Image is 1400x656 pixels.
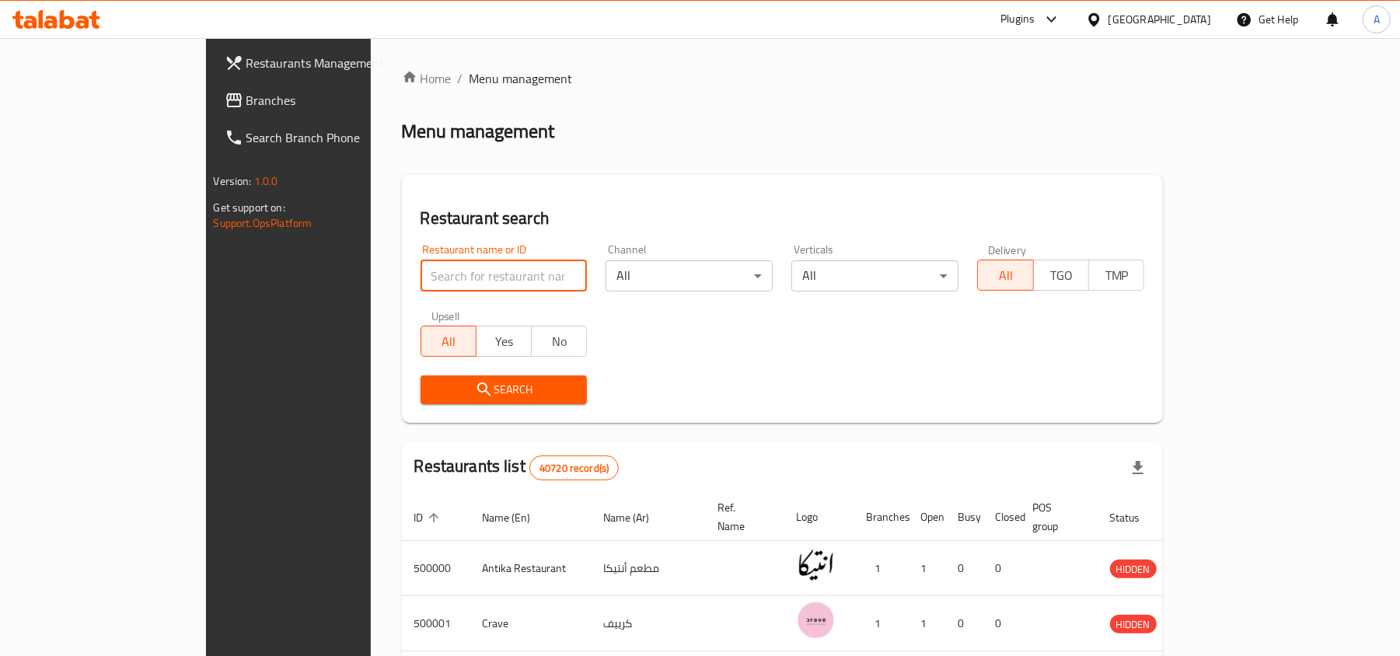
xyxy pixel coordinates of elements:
div: All [791,260,958,291]
span: Version: [214,171,252,191]
span: HIDDEN [1110,560,1157,578]
input: Search for restaurant name or ID.. [421,260,588,291]
a: Support.OpsPlatform [214,213,312,233]
th: Closed [983,494,1021,541]
th: Logo [784,494,854,541]
span: Name (En) [483,508,551,527]
button: TGO [1033,260,1089,291]
nav: breadcrumb [402,69,1164,88]
img: Crave [797,601,836,640]
a: Branches [212,82,440,119]
td: 1 [909,541,946,596]
span: Search Branch Phone [246,128,428,147]
span: TMP [1095,264,1138,287]
li: / [458,69,463,88]
span: Ref. Name [718,498,766,536]
td: Crave [470,596,592,651]
label: Upsell [431,310,460,321]
h2: Menu management [402,119,555,144]
div: [GEOGRAPHIC_DATA] [1108,11,1211,28]
td: كرييف [592,596,706,651]
div: HIDDEN [1110,560,1157,578]
span: All [984,264,1027,287]
span: Yes [483,330,525,353]
td: 0 [983,596,1021,651]
span: HIDDEN [1110,616,1157,633]
span: Name (Ar) [604,508,670,527]
span: Get support on: [214,197,285,218]
span: POS group [1033,498,1079,536]
span: 40720 record(s) [530,461,618,476]
span: TGO [1040,264,1083,287]
td: 1 [909,596,946,651]
td: 1 [854,596,909,651]
td: 0 [946,596,983,651]
div: All [606,260,773,291]
div: Plugins [1000,10,1035,29]
img: Antika Restaurant [797,546,836,584]
span: 1.0.0 [254,171,278,191]
div: Export file [1119,449,1157,487]
th: Open [909,494,946,541]
label: Delivery [988,244,1027,255]
span: Menu management [470,69,573,88]
td: مطعم أنتيكا [592,541,706,596]
th: Branches [854,494,909,541]
button: No [531,326,587,357]
th: Busy [946,494,983,541]
td: 0 [983,541,1021,596]
button: TMP [1088,260,1144,291]
button: Search [421,375,588,404]
td: Antika Restaurant [470,541,592,596]
td: 1 [854,541,909,596]
span: Restaurants Management [246,54,428,72]
span: Search [433,380,575,400]
span: A [1374,11,1380,28]
a: Search Branch Phone [212,119,440,156]
h2: Restaurant search [421,207,1145,230]
td: 0 [946,541,983,596]
div: Total records count [529,455,619,480]
span: Status [1110,508,1161,527]
button: All [977,260,1033,291]
span: Branches [246,91,428,110]
button: All [421,326,477,357]
h2: Restaurants list [414,455,620,480]
div: HIDDEN [1110,615,1157,633]
span: All [428,330,470,353]
span: No [538,330,581,353]
span: ID [414,508,444,527]
a: Restaurants Management [212,44,440,82]
button: Yes [476,326,532,357]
